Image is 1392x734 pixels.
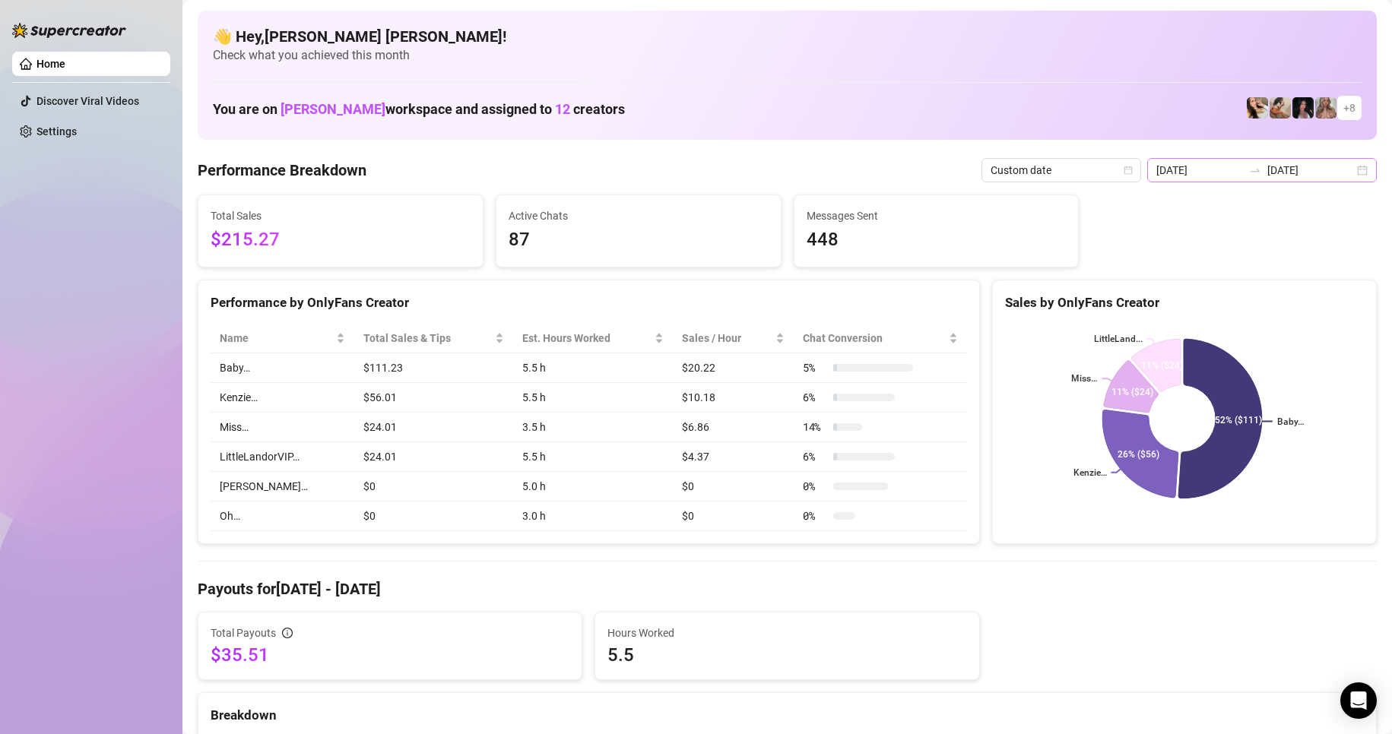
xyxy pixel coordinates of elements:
[354,413,513,442] td: $24.01
[803,359,827,376] span: 5 %
[211,324,354,353] th: Name
[211,226,471,255] span: $215.27
[522,330,652,346] div: Est. Hours Worked
[211,472,354,501] td: [PERSON_NAME]…
[991,159,1132,182] span: Custom date
[363,330,492,346] span: Total Sales & Tips
[36,95,139,107] a: Discover Viral Videos
[1156,162,1243,179] input: Start date
[1094,334,1143,344] text: LittleLand...
[807,226,1067,255] span: 448
[213,47,1362,64] span: Check what you achieved this month
[12,23,126,38] img: logo-BBDzfeDw.svg
[211,442,354,472] td: LittleLandorVIP…
[607,625,966,641] span: Hours Worked
[198,160,366,181] h4: Performance Breakdown
[803,330,946,346] span: Chat Conversion
[211,383,354,413] td: Kenzie…
[1277,416,1304,427] text: Baby…
[211,501,354,531] td: Oh…
[803,478,827,495] span: 0 %
[673,501,794,531] td: $0
[1340,682,1377,719] div: Open Intercom Messenger
[36,58,65,70] a: Home
[509,226,769,255] span: 87
[1267,162,1354,179] input: End date
[509,207,769,224] span: Active Chats
[513,501,673,531] td: 3.0 h
[555,101,570,117] span: 12
[673,442,794,472] td: $4.37
[803,389,827,406] span: 6 %
[1270,97,1291,119] img: Kayla (@kaylathaylababy)
[211,643,569,667] span: $35.51
[513,472,673,501] td: 5.0 h
[36,125,77,138] a: Settings
[1249,164,1261,176] span: to
[1247,97,1268,119] img: Avry (@avryjennerfree)
[513,413,673,442] td: 3.5 h
[354,353,513,383] td: $111.23
[673,413,794,442] td: $6.86
[673,472,794,501] td: $0
[354,501,513,531] td: $0
[513,383,673,413] td: 5.5 h
[1343,100,1356,116] span: + 8
[807,207,1067,224] span: Messages Sent
[211,353,354,383] td: Baby…
[513,442,673,472] td: 5.5 h
[803,448,827,465] span: 6 %
[794,324,967,353] th: Chat Conversion
[354,472,513,501] td: $0
[213,101,625,118] h1: You are on workspace and assigned to creators
[1071,373,1097,384] text: Miss…
[211,207,471,224] span: Total Sales
[354,383,513,413] td: $56.01
[282,628,293,638] span: info-circle
[211,625,276,641] span: Total Payouts
[1005,293,1364,313] div: Sales by OnlyFans Creator
[213,26,1362,47] h4: 👋 Hey, [PERSON_NAME] [PERSON_NAME] !
[1292,97,1314,119] img: Baby (@babyyyybellaa)
[354,442,513,472] td: $24.01
[211,293,967,313] div: Performance by OnlyFans Creator
[803,508,827,524] span: 0 %
[673,324,794,353] th: Sales / Hour
[803,419,827,435] span: 14 %
[198,578,1377,600] h4: Payouts for [DATE] - [DATE]
[673,353,794,383] td: $20.22
[281,101,385,117] span: [PERSON_NAME]
[1124,166,1133,175] span: calendar
[1073,467,1106,478] text: Kenzie…
[354,324,513,353] th: Total Sales & Tips
[1315,97,1337,119] img: Kenzie (@dmaxkenz)
[211,413,354,442] td: Miss…
[1249,164,1261,176] span: swap-right
[211,705,1364,726] div: Breakdown
[513,353,673,383] td: 5.5 h
[682,330,772,346] span: Sales / Hour
[220,330,333,346] span: Name
[607,643,966,667] span: 5.5
[673,383,794,413] td: $10.18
